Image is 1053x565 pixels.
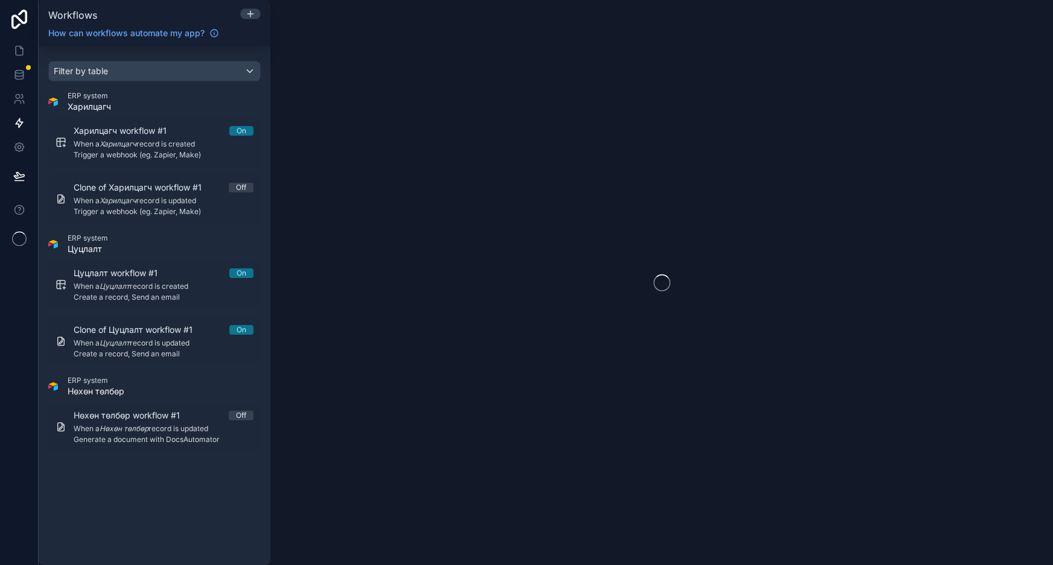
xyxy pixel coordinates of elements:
[100,424,148,433] em: Нөхөн төлбөр
[100,282,130,291] em: Цуцлалт
[48,382,58,391] img: Airtable Logo
[68,385,124,397] span: Нөхөн төлбөр
[100,338,130,347] em: Цуцлалт
[74,338,253,348] span: When a record is updated
[68,233,108,243] span: ERP system
[48,9,97,21] span: Workflows
[43,27,224,39] a: How can workflows automate my app?
[68,91,111,101] span: ERP system
[74,196,253,206] span: When a record is updated
[48,402,261,452] a: Нөхөн төлбөр workflow #1OffWhen aНөхөн төлбөрrecord is updatedGenerate a document with DocsAutomator
[54,66,108,76] span: Filter by table
[68,376,124,385] span: ERP system
[236,411,246,420] div: Off
[48,97,58,107] img: Airtable Logo
[74,181,216,194] span: Clone of Харилцагч workflow #1
[74,292,253,302] span: Create a record, Send an email
[236,183,246,192] div: Off
[237,126,246,136] div: On
[74,435,253,444] span: Generate a document with DocsAutomator
[48,317,261,366] a: Clone of Цуцлалт workflow #1OnWhen aЦуцлалтrecord is updatedCreate a record, Send an email
[48,260,261,309] a: Цуцлалт workflow #1OnWhen aЦуцлалтrecord is createdCreate a record, Send an email
[48,27,205,39] span: How can workflows automate my app?
[68,243,108,255] span: Цуцлалт
[48,118,261,167] a: Харилцагч workflow #1OnWhen aХарилцагчrecord is createdTrigger a webhook (eg. Zapier, Make)
[100,139,136,148] em: Харилцагч
[48,239,58,249] img: Airtable Logo
[48,61,261,81] button: Filter by table
[237,325,246,335] div: On
[74,139,253,149] span: When a record is created
[74,150,253,160] span: Trigger a webhook (eg. Zapier, Make)
[39,46,270,565] div: scrollable content
[68,101,111,113] span: Харилцагч
[74,207,253,216] span: Trigger a webhook (eg. Zapier, Make)
[74,424,253,434] span: When a record is updated
[237,268,246,278] div: On
[74,409,194,421] span: Нөхөн төлбөр workflow #1
[74,267,172,279] span: Цуцлалт workflow #1
[74,324,207,336] span: Clone of Цуцлалт workflow #1
[74,349,253,359] span: Create a record, Send an email
[74,125,181,137] span: Харилцагч workflow #1
[48,174,261,224] a: Clone of Харилцагч workflow #1OffWhen aХарилцагчrecord is updatedTrigger a webhook (eg. Zapier, M...
[100,196,136,205] em: Харилцагч
[74,282,253,291] span: When a record is created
